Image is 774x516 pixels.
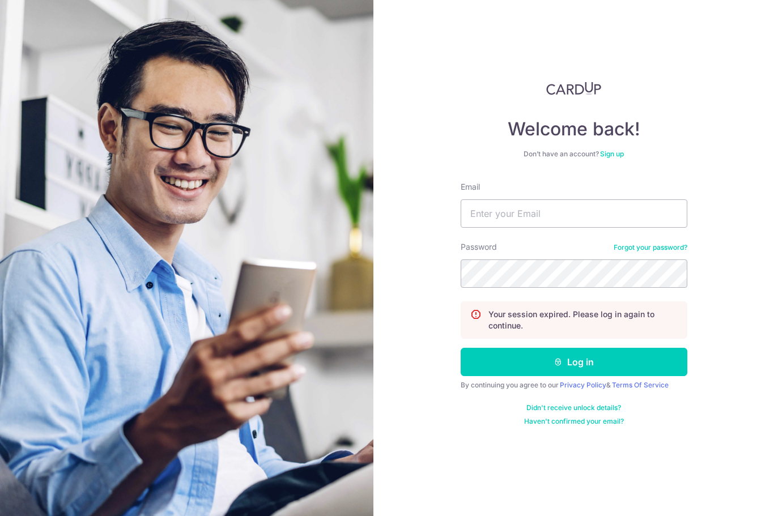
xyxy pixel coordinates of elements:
input: Enter your Email [461,199,687,228]
img: CardUp Logo [546,82,602,95]
a: Didn't receive unlock details? [526,403,621,412]
a: Terms Of Service [612,381,669,389]
a: Privacy Policy [560,381,606,389]
a: Forgot your password? [614,243,687,252]
a: Haven't confirmed your email? [524,417,624,426]
h4: Welcome back! [461,118,687,140]
a: Sign up [600,150,624,158]
div: Don’t have an account? [461,150,687,159]
p: Your session expired. Please log in again to continue. [488,309,678,331]
label: Email [461,181,480,193]
div: By continuing you agree to our & [461,381,687,390]
label: Password [461,241,497,253]
button: Log in [461,348,687,376]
